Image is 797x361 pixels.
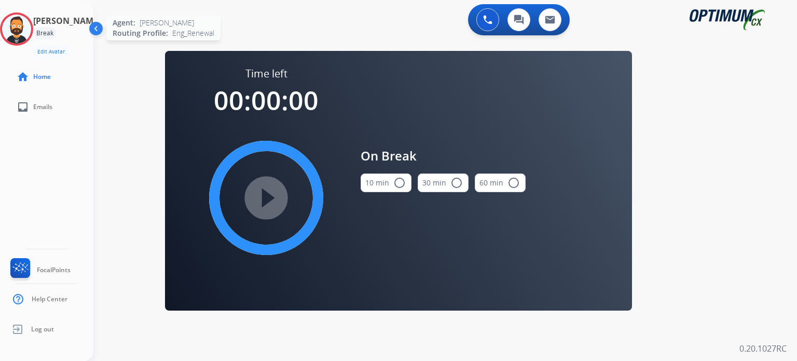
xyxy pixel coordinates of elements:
mat-icon: inbox [17,101,29,113]
span: Help Center [32,295,67,303]
a: FocalPoints [8,258,71,282]
h3: [PERSON_NAME] [33,15,101,27]
div: Break [33,27,57,39]
span: Time left [245,66,287,81]
span: Eng_Renewal [172,28,214,38]
span: 00:00:00 [214,83,319,118]
span: Emails [33,103,52,111]
p: 0.20.1027RC [739,342,787,355]
span: On Break [361,146,526,165]
span: Log out [31,325,54,333]
span: Routing Profile: [113,28,168,38]
span: Agent: [113,18,135,28]
span: FocalPoints [37,266,71,274]
button: 10 min [361,173,411,192]
img: avatar [2,15,31,44]
span: Home [33,73,51,81]
mat-icon: radio_button_unchecked [507,177,520,189]
button: 60 min [475,173,526,192]
button: 30 min [418,173,469,192]
mat-icon: home [17,71,29,83]
mat-icon: radio_button_unchecked [450,177,463,189]
mat-icon: radio_button_unchecked [393,177,406,189]
span: [PERSON_NAME] [140,18,194,28]
button: Edit Avatar [33,46,69,58]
